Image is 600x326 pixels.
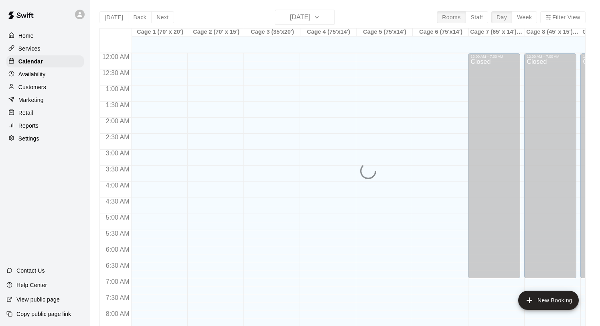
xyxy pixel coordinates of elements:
div: Cage 8 (45' x 15') @ Mashlab Leander [525,29,581,36]
div: Closed [470,59,518,281]
p: Home [18,32,34,40]
a: Settings [6,132,84,145]
span: 3:30 AM [104,166,132,173]
div: 12:00 AM – 7:00 AM: Closed [524,53,576,278]
span: 12:00 AM [100,53,132,60]
span: 1:00 AM [104,86,132,92]
p: Services [18,45,41,53]
p: Copy public page link [16,310,71,318]
span: 7:00 AM [104,278,132,285]
p: Settings [18,134,39,143]
div: 12:00 AM – 7:00 AM [527,55,574,59]
div: Closed [527,59,574,281]
span: 12:30 AM [100,69,132,76]
span: 5:00 AM [104,214,132,221]
p: Availability [18,70,46,78]
span: 6:30 AM [104,262,132,269]
p: Reports [18,122,39,130]
span: 7:30 AM [104,294,132,301]
a: Customers [6,81,84,93]
div: Cage 5 (75'x14') [357,29,413,36]
p: Calendar [18,57,43,65]
p: View public page [16,295,60,304]
span: 8:00 AM [104,310,132,317]
div: Cage 1 (70' x 20') [132,29,188,36]
div: 12:00 AM – 7:00 AM [470,55,518,59]
a: Marketing [6,94,84,106]
div: Cage 3 (35'x20') [244,29,300,36]
div: Cage 7 (65' x 14') @ Mashlab Leander [469,29,525,36]
span: 5:30 AM [104,230,132,237]
span: 3:00 AM [104,150,132,157]
a: Availability [6,68,84,80]
div: Cage 6 (75'x14') [413,29,469,36]
div: Cage 2 (70' x 15') [188,29,244,36]
p: Contact Us [16,267,45,275]
span: 1:30 AM [104,102,132,108]
span: 4:30 AM [104,198,132,205]
p: Customers [18,83,46,91]
a: Services [6,43,84,55]
p: Help Center [16,281,47,289]
span: 2:30 AM [104,134,132,141]
p: Retail [18,109,33,117]
span: 2:00 AM [104,118,132,124]
a: Retail [6,107,84,119]
span: 4:00 AM [104,182,132,189]
div: 12:00 AM – 7:00 AM: Closed [468,53,520,278]
a: Home [6,30,84,42]
button: add [518,291,579,310]
p: Marketing [18,96,44,104]
a: Reports [6,120,84,132]
a: Calendar [6,55,84,67]
span: 6:00 AM [104,246,132,253]
div: Cage 4 (75'x14') [300,29,357,36]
